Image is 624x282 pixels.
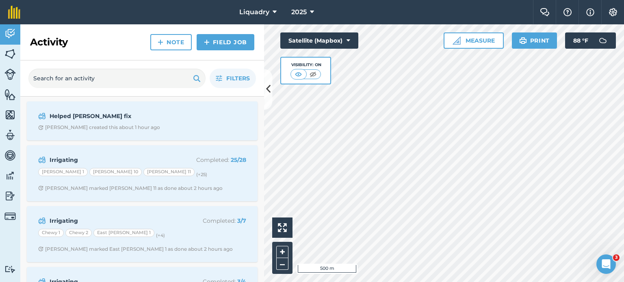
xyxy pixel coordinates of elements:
[4,211,16,222] img: svg+xml;base64,PD94bWwgdmVyc2lvbj0iMS4wIiBlbmNvZGluZz0idXRmLTgiPz4KPCEtLSBHZW5lcmF0b3I6IEFkb2JlIE...
[30,36,68,49] h2: Activity
[50,216,178,225] strong: Irrigating
[150,34,192,50] a: Note
[210,69,256,88] button: Filters
[50,112,178,121] strong: Helped [PERSON_NAME] fix
[308,70,318,78] img: svg+xml;base64,PHN2ZyB4bWxucz0iaHR0cDovL3d3dy53My5vcmcvMjAwMC9zdmciIHdpZHRoPSI1MCIgaGVpZ2h0PSI0MC...
[239,7,269,17] span: Liquadry
[293,70,303,78] img: svg+xml;base64,PHN2ZyB4bWxucz0iaHR0cDovL3d3dy53My5vcmcvMjAwMC9zdmciIHdpZHRoPSI1MCIgaGVpZ2h0PSI0MC...
[38,124,160,131] div: [PERSON_NAME] created this about 1 hour ago
[237,217,246,224] strong: 3 / 7
[231,156,246,164] strong: 25 / 28
[32,150,253,196] a: IrrigatingCompleted: 25/28[PERSON_NAME] 1[PERSON_NAME] 10[PERSON_NAME] 11(+25)Clock with arrow po...
[89,168,142,176] div: [PERSON_NAME] 10
[4,129,16,141] img: svg+xml;base64,PD94bWwgdmVyc2lvbj0iMS4wIiBlbmNvZGluZz0idXRmLTgiPz4KPCEtLSBHZW5lcmF0b3I6IEFkb2JlIE...
[197,34,254,50] a: Field Job
[193,73,201,83] img: svg+xml;base64,PHN2ZyB4bWxucz0iaHR0cDovL3d3dy53My5vcmcvMjAwMC9zdmciIHdpZHRoPSIxOSIgaGVpZ2h0PSIyNC...
[50,155,178,164] strong: Irrigating
[32,211,253,257] a: IrrigatingCompleted: 3/7Chewy 1Chewy 2East [PERSON_NAME] 1(+4)Clock with arrow pointing clockwise...
[38,246,233,252] div: [PERSON_NAME] marked East [PERSON_NAME] 1 as done about 2 hours ago
[65,229,92,237] div: Chewy 2
[290,62,321,68] div: Visibility: On
[613,254,620,261] span: 3
[4,170,16,182] img: svg+xml;base64,PD94bWwgdmVyc2lvbj0iMS4wIiBlbmNvZGluZz0idXRmLTgiPz4KPCEtLSBHZW5lcmF0b3I6IEFkb2JlIE...
[595,32,611,49] img: svg+xml;base64,PD94bWwgdmVyc2lvbj0iMS4wIiBlbmNvZGluZz0idXRmLTgiPz4KPCEtLSBHZW5lcmF0b3I6IEFkb2JlIE...
[596,254,616,274] iframe: Intercom live chat
[4,109,16,121] img: svg+xml;base64,PHN2ZyB4bWxucz0iaHR0cDovL3d3dy53My5vcmcvMjAwMC9zdmciIHdpZHRoPSI1NiIgaGVpZ2h0PSI2MC...
[196,172,207,177] small: (+ 25 )
[143,168,195,176] div: [PERSON_NAME] 11
[8,6,20,19] img: fieldmargin Logo
[38,216,46,226] img: svg+xml;base64,PD94bWwgdmVyc2lvbj0iMS4wIiBlbmNvZGluZz0idXRmLTgiPz4KPCEtLSBHZW5lcmF0b3I6IEFkb2JlIE...
[540,8,550,16] img: Two speech bubbles overlapping with the left bubble in the forefront
[4,190,16,202] img: svg+xml;base64,PD94bWwgdmVyc2lvbj0iMS4wIiBlbmNvZGluZz0idXRmLTgiPz4KPCEtLSBHZW5lcmF0b3I6IEFkb2JlIE...
[93,229,154,237] div: East [PERSON_NAME] 1
[38,168,88,176] div: [PERSON_NAME] 1
[38,125,43,130] img: Clock with arrow pointing clockwise
[276,246,288,258] button: +
[4,28,16,40] img: svg+xml;base64,PD94bWwgdmVyc2lvbj0iMS4wIiBlbmNvZGluZz0idXRmLTgiPz4KPCEtLSBHZW5lcmF0b3I6IEFkb2JlIE...
[276,258,288,270] button: –
[204,37,210,47] img: svg+xml;base64,PHN2ZyB4bWxucz0iaHR0cDovL3d3dy53My5vcmcvMjAwMC9zdmciIHdpZHRoPSIxNCIgaGVpZ2h0PSIyNC...
[156,232,165,238] small: (+ 4 )
[226,74,250,83] span: Filters
[28,69,206,88] input: Search for an activity
[563,8,572,16] img: A question mark icon
[280,32,358,49] button: Satellite (Mapbox)
[291,7,307,17] span: 2025
[519,36,527,45] img: svg+xml;base64,PHN2ZyB4bWxucz0iaHR0cDovL3d3dy53My5vcmcvMjAwMC9zdmciIHdpZHRoPSIxOSIgaGVpZ2h0PSIyNC...
[32,106,253,136] a: Helped [PERSON_NAME] fixClock with arrow pointing clockwise[PERSON_NAME] created this about 1 hou...
[586,7,594,17] img: svg+xml;base64,PHN2ZyB4bWxucz0iaHR0cDovL3d3dy53My5vcmcvMjAwMC9zdmciIHdpZHRoPSIxNyIgaGVpZ2h0PSIxNy...
[453,37,461,45] img: Ruler icon
[4,149,16,161] img: svg+xml;base64,PD94bWwgdmVyc2lvbj0iMS4wIiBlbmNvZGluZz0idXRmLTgiPz4KPCEtLSBHZW5lcmF0b3I6IEFkb2JlIE...
[608,8,618,16] img: A cog icon
[4,88,16,101] img: svg+xml;base64,PHN2ZyB4bWxucz0iaHR0cDovL3d3dy53My5vcmcvMjAwMC9zdmciIHdpZHRoPSI1NiIgaGVpZ2h0PSI2MC...
[182,155,246,164] p: Completed :
[38,246,43,252] img: Clock with arrow pointing clockwise
[4,48,16,60] img: svg+xml;base64,PHN2ZyB4bWxucz0iaHR0cDovL3d3dy53My5vcmcvMjAwMC9zdmciIHdpZHRoPSI1NiIgaGVpZ2h0PSI2MC...
[38,185,43,191] img: Clock with arrow pointing clockwise
[278,223,287,232] img: Four arrows, one pointing top left, one top right, one bottom right and the last bottom left
[4,265,16,273] img: svg+xml;base64,PD94bWwgdmVyc2lvbj0iMS4wIiBlbmNvZGluZz0idXRmLTgiPz4KPCEtLSBHZW5lcmF0b3I6IEFkb2JlIE...
[565,32,616,49] button: 88 °F
[38,111,46,121] img: svg+xml;base64,PD94bWwgdmVyc2lvbj0iMS4wIiBlbmNvZGluZz0idXRmLTgiPz4KPCEtLSBHZW5lcmF0b3I6IEFkb2JlIE...
[182,216,246,225] p: Completed :
[38,229,64,237] div: Chewy 1
[38,185,223,192] div: [PERSON_NAME] marked [PERSON_NAME] 11 as done about 2 hours ago
[512,32,557,49] button: Print
[38,155,46,165] img: svg+xml;base64,PD94bWwgdmVyc2lvbj0iMS4wIiBlbmNvZGluZz0idXRmLTgiPz4KPCEtLSBHZW5lcmF0b3I6IEFkb2JlIE...
[4,69,16,80] img: svg+xml;base64,PD94bWwgdmVyc2lvbj0iMS4wIiBlbmNvZGluZz0idXRmLTgiPz4KPCEtLSBHZW5lcmF0b3I6IEFkb2JlIE...
[444,32,504,49] button: Measure
[573,32,588,49] span: 88 ° F
[158,37,163,47] img: svg+xml;base64,PHN2ZyB4bWxucz0iaHR0cDovL3d3dy53My5vcmcvMjAwMC9zdmciIHdpZHRoPSIxNCIgaGVpZ2h0PSIyNC...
